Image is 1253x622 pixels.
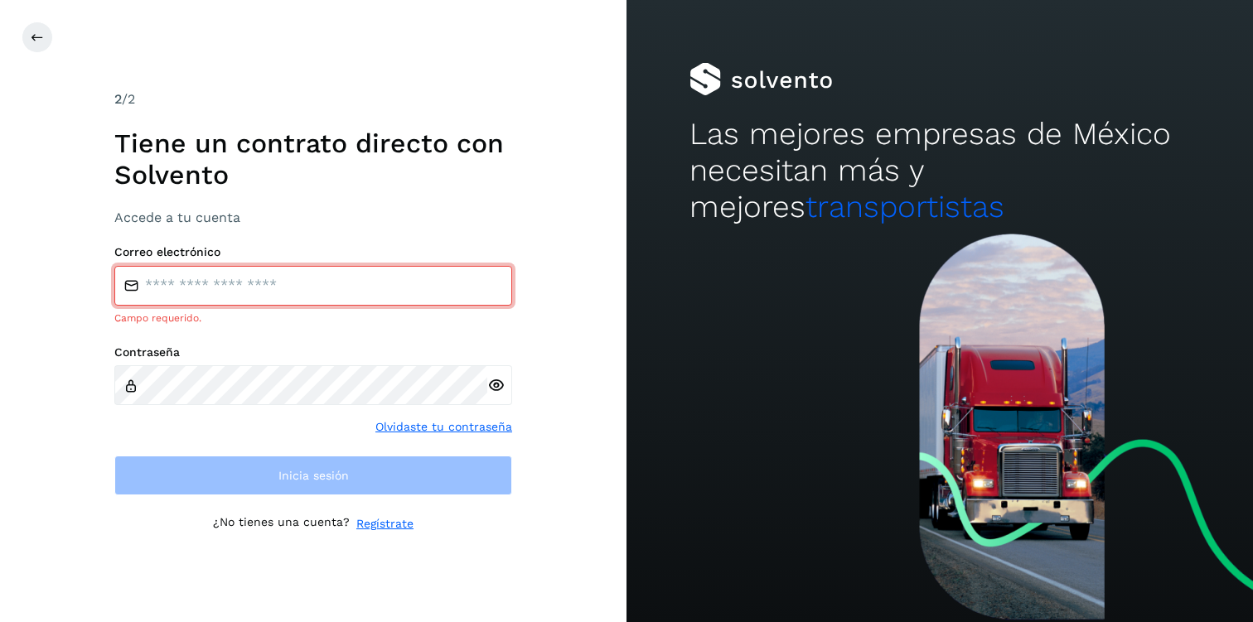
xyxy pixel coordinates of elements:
[278,470,349,481] span: Inicia sesión
[114,128,512,191] h1: Tiene un contrato directo con Solvento
[114,210,512,225] h3: Accede a tu cuenta
[805,189,1004,224] span: transportistas
[114,345,512,359] label: Contraseña
[114,91,122,107] span: 2
[213,515,350,533] p: ¿No tienes una cuenta?
[375,418,512,436] a: Olvidaste tu contraseña
[114,245,512,259] label: Correo electrónico
[356,515,414,533] a: Regístrate
[114,456,512,495] button: Inicia sesión
[689,116,1191,226] h2: Las mejores empresas de México necesitan más y mejores
[114,311,512,325] div: Campo requerido.
[114,89,512,109] div: /2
